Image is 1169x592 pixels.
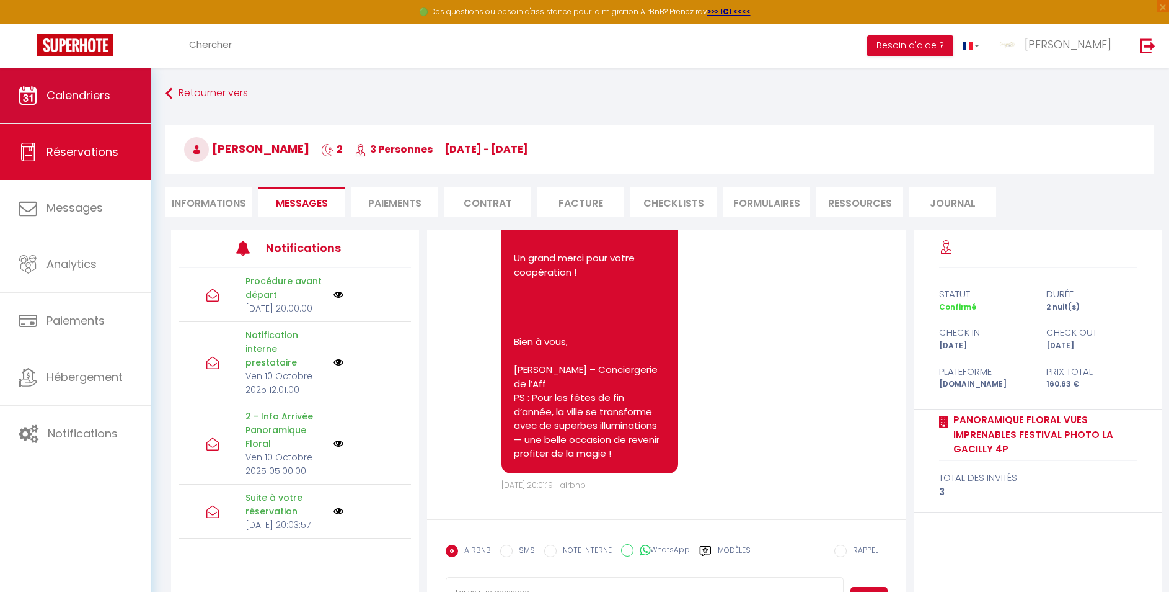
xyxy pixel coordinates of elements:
[630,187,717,217] li: CHECKLISTS
[444,187,531,217] li: Contrat
[1038,287,1145,302] div: durée
[989,24,1127,68] a: ... [PERSON_NAME]
[276,196,328,210] span: Messages
[333,290,343,300] img: NO IMAGE
[998,35,1017,54] img: ...
[931,379,1038,390] div: [DOMAIN_NAME]
[939,470,1137,485] div: total des invités
[513,545,535,558] label: SMS
[333,439,343,449] img: NO IMAGE
[1025,37,1111,52] span: [PERSON_NAME]
[37,34,113,56] img: Super Booking
[180,24,241,68] a: Chercher
[165,187,252,217] li: Informations
[245,328,325,369] p: Notification interne prestataire
[46,144,118,159] span: Réservations
[165,83,1154,105] a: Retourner vers
[184,141,309,156] span: [PERSON_NAME]
[557,545,612,558] label: NOTE INTERNE
[266,234,363,262] h3: Notifications
[245,274,325,302] p: Procédure avant départ
[939,485,1137,500] div: 3
[867,35,953,56] button: Besoin d'aide ?
[245,518,325,532] p: [DATE] 20:03:57
[931,340,1038,352] div: [DATE]
[501,480,586,490] span: [DATE] 20:01:19 - airbnb
[909,187,996,217] li: Journal
[245,302,325,315] p: [DATE] 20:00:00
[816,187,903,217] li: Ressources
[189,38,232,51] span: Chercher
[245,369,325,397] p: Ven 10 Octobre 2025 12:01:00
[931,364,1038,379] div: Plateforme
[1038,379,1145,390] div: 160.63 €
[46,369,123,385] span: Hébergement
[355,142,433,156] span: 3 Personnes
[48,426,118,441] span: Notifications
[46,87,110,103] span: Calendriers
[458,545,491,558] label: AIRBNB
[245,451,325,478] p: Ven 10 Octobre 2025 05:00:00
[1038,302,1145,313] div: 2 nuit(s)
[333,506,343,516] img: NO IMAGE
[245,410,325,451] p: 2 - Info Arrivée Panoramique Floral
[46,256,97,272] span: Analytics
[931,325,1038,340] div: check in
[321,142,343,156] span: 2
[707,6,751,17] a: >>> ICI <<<<
[718,545,751,567] label: Modèles
[46,313,105,328] span: Paiements
[949,413,1137,457] a: PANORAMIQUE FLORAL vues imprenables Festival photo La Gacilly 4p
[847,545,878,558] label: RAPPEL
[245,491,325,518] p: Suite à votre réservation
[351,187,438,217] li: Paiements
[1038,325,1145,340] div: check out
[46,200,103,215] span: Messages
[939,302,976,312] span: Confirmé
[444,142,528,156] span: [DATE] - [DATE]
[1140,38,1155,53] img: logout
[931,287,1038,302] div: statut
[633,544,690,558] label: WhatsApp
[1038,364,1145,379] div: Prix total
[723,187,810,217] li: FORMULAIRES
[333,357,343,367] img: NO IMAGE
[1038,340,1145,352] div: [DATE]
[537,187,624,217] li: Facture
